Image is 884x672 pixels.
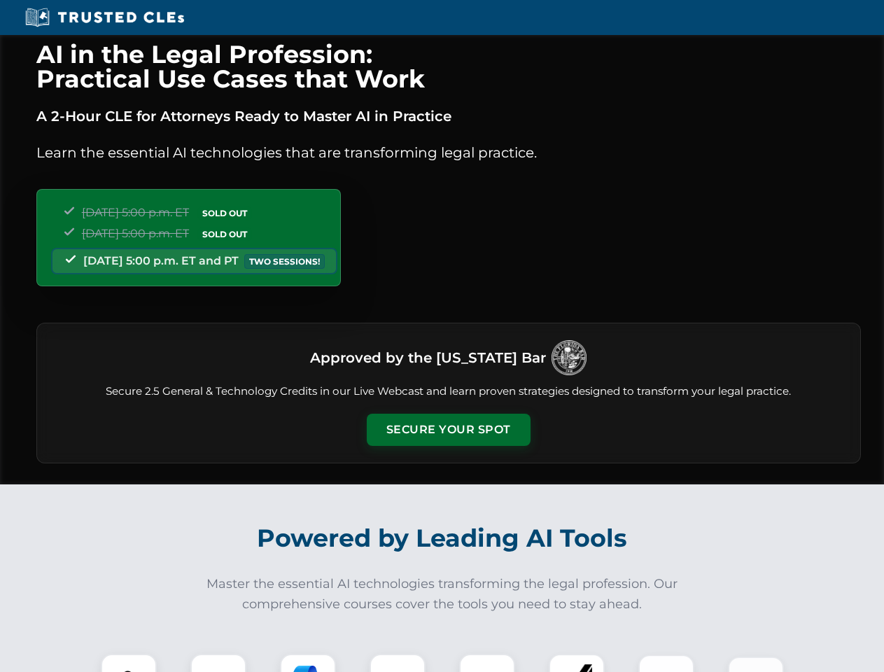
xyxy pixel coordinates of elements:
span: [DATE] 5:00 p.m. ET [82,227,189,240]
span: SOLD OUT [197,206,252,220]
span: [DATE] 5:00 p.m. ET [82,206,189,219]
p: Secure 2.5 General & Technology Credits in our Live Webcast and learn proven strategies designed ... [54,384,843,400]
span: SOLD OUT [197,227,252,241]
p: Learn the essential AI technologies that are transforming legal practice. [36,141,861,164]
button: Secure Your Spot [367,414,531,446]
img: Trusted CLEs [21,7,188,28]
h2: Powered by Leading AI Tools [55,514,830,563]
h3: Approved by the [US_STATE] Bar [310,345,546,370]
img: Logo [552,340,587,375]
p: Master the essential AI technologies transforming the legal profession. Our comprehensive courses... [197,574,687,615]
h1: AI in the Legal Profession: Practical Use Cases that Work [36,42,861,91]
p: A 2-Hour CLE for Attorneys Ready to Master AI in Practice [36,105,861,127]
